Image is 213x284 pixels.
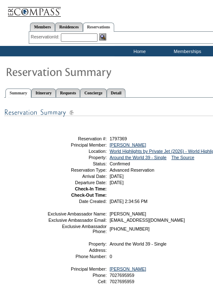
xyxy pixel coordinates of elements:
[80,89,106,97] a: Concierge
[110,218,185,223] span: [EMAIL_ADDRESS][DOMAIN_NAME]
[110,241,167,246] span: Around the World 39 - Single
[5,63,172,80] img: Reservaton Summary
[47,224,107,234] td: Exclusive Ambassador Phone:
[55,23,83,31] a: Residences
[110,266,146,271] a: [PERSON_NAME]
[110,199,148,204] span: [DATE] 2:34:56 PM
[47,155,107,160] td: Property:
[47,199,107,204] td: Date Created:
[115,46,163,56] td: Home
[75,186,107,191] strong: Check-In Time:
[47,279,107,284] td: Cell:
[47,218,107,223] td: Exclusive Ambassador Email:
[171,155,194,160] a: The Source
[163,46,210,56] td: Memberships
[110,211,146,216] span: [PERSON_NAME]
[47,149,107,154] td: Location:
[47,241,107,246] td: Property:
[47,266,107,271] td: Principal Member:
[47,136,107,141] td: Reservation #:
[47,273,107,278] td: Phone:
[30,23,55,31] a: Members
[110,279,134,284] span: 7027695959
[47,174,107,179] td: Arrival Date:
[110,136,127,141] span: 1797369
[47,254,107,259] td: Phone Number:
[110,254,112,259] span: 0
[47,161,107,166] td: Status:
[47,142,107,147] td: Principal Member:
[107,89,126,97] a: Detail
[47,211,107,216] td: Exclusive Ambassador Name:
[31,33,61,41] div: ReservationId:
[47,248,107,253] td: Address:
[110,226,150,231] span: [PHONE_NUMBER]
[99,33,106,41] img: Reservation Search
[83,23,114,32] a: Reservations
[110,167,154,172] span: Advanced Reservation
[110,180,124,185] span: [DATE]
[5,89,31,98] a: Summary
[110,174,124,179] span: [DATE]
[47,167,107,172] td: Reservation Type:
[110,273,134,278] span: 7027695959
[31,89,56,97] a: Itinerary
[110,142,146,147] a: [PERSON_NAME]
[110,155,167,160] a: Around the World 39 - Single
[56,89,80,97] a: Requests
[110,161,130,166] span: Confirmed
[71,193,107,198] strong: Check-Out Time:
[47,180,107,185] td: Departure Date:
